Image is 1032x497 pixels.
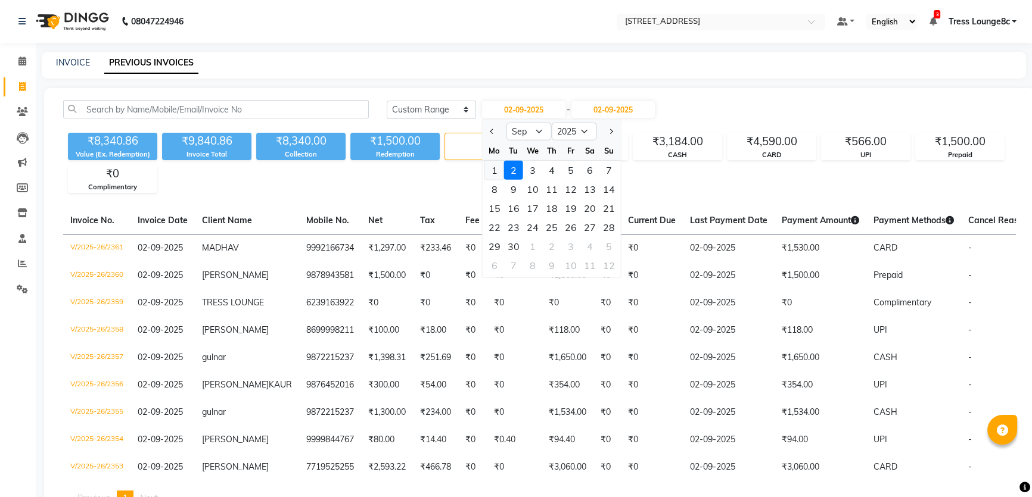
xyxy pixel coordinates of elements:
[68,133,157,149] div: ₹8,340.86
[571,101,655,118] input: End Date
[413,371,458,399] td: ₹54.00
[968,407,972,417] span: -
[580,141,599,160] div: Sa
[504,256,523,275] div: Tuesday, October 7, 2025
[485,180,504,199] div: Monday, September 8, 2025
[63,262,130,289] td: V/2025-26/2360
[599,256,618,275] div: 12
[504,218,523,237] div: Tuesday, September 23, 2025
[775,399,866,426] td: ₹1,534.00
[465,215,480,226] span: Fee
[874,434,887,445] span: UPI
[929,16,936,27] a: 3
[256,149,346,160] div: Collection
[458,317,487,344] td: ₹0
[361,344,413,371] td: ₹1,398.31
[487,344,542,371] td: ₹0
[63,454,130,481] td: V/2025-26/2353
[542,180,561,199] div: Thursday, September 11, 2025
[599,180,618,199] div: 14
[256,133,346,149] div: ₹8,340.00
[599,218,618,237] div: 28
[968,324,972,335] span: -
[968,461,972,472] span: -
[580,256,599,275] div: 11
[621,344,683,371] td: ₹0
[458,262,487,289] td: ₹0
[968,434,972,445] span: -
[621,317,683,344] td: ₹0
[70,215,114,226] span: Invoice No.
[916,133,1004,150] div: ₹1,500.00
[633,150,722,160] div: CASH
[561,237,580,256] div: 3
[361,399,413,426] td: ₹1,300.00
[458,289,487,317] td: ₹0
[138,434,183,445] span: 02-09-2025
[599,199,618,218] div: 21
[504,237,523,256] div: Tuesday, September 30, 2025
[599,180,618,199] div: Sunday, September 14, 2025
[202,434,269,445] span: [PERSON_NAME]
[523,180,542,199] div: Wednesday, September 10, 2025
[775,262,866,289] td: ₹1,500.00
[775,289,866,317] td: ₹0
[523,237,542,256] div: Wednesday, October 1, 2025
[605,122,616,141] button: Next month
[874,352,897,362] span: CASH
[485,237,504,256] div: 29
[683,289,775,317] td: 02-09-2025
[523,199,542,218] div: Wednesday, September 17, 2025
[580,237,599,256] div: 4
[523,180,542,199] div: 10
[202,407,226,417] span: gulnar
[482,101,565,118] input: Start Date
[874,324,887,335] span: UPI
[299,344,361,371] td: 9872215237
[504,180,523,199] div: 9
[485,199,504,218] div: Monday, September 15, 2025
[542,218,561,237] div: Thursday, September 25, 2025
[599,161,618,180] div: 7
[299,426,361,454] td: 9999844767
[775,234,866,262] td: ₹1,530.00
[63,371,130,399] td: V/2025-26/2356
[138,215,188,226] span: Invoice Date
[683,317,775,344] td: 02-09-2025
[69,182,157,192] div: Complimentary
[542,141,561,160] div: Th
[968,379,972,390] span: -
[202,297,264,308] span: TRESS LOUNGE
[593,317,621,344] td: ₹0
[593,454,621,481] td: ₹0
[728,150,816,160] div: CARD
[580,199,599,218] div: Saturday, September 20, 2025
[775,344,866,371] td: ₹1,650.00
[683,371,775,399] td: 02-09-2025
[523,161,542,180] div: Wednesday, September 3, 2025
[968,297,972,308] span: -
[299,289,361,317] td: 6239163922
[542,237,561,256] div: 2
[599,141,618,160] div: Su
[63,317,130,344] td: V/2025-26/2358
[413,399,458,426] td: ₹234.00
[504,237,523,256] div: 30
[593,344,621,371] td: ₹0
[948,15,1009,28] span: Tress Lounge8c
[580,180,599,199] div: 13
[138,379,183,390] span: 02-09-2025
[138,461,183,472] span: 02-09-2025
[63,289,130,317] td: V/2025-26/2359
[202,242,239,253] span: MADHAV
[775,371,866,399] td: ₹354.00
[542,256,561,275] div: Thursday, October 9, 2025
[487,122,498,141] button: Previous month
[523,199,542,218] div: 17
[504,180,523,199] div: Tuesday, September 9, 2025
[874,407,897,417] span: CASH
[269,379,292,390] span: KAUR
[413,262,458,289] td: ₹0
[485,141,504,160] div: Mo
[368,215,383,226] span: Net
